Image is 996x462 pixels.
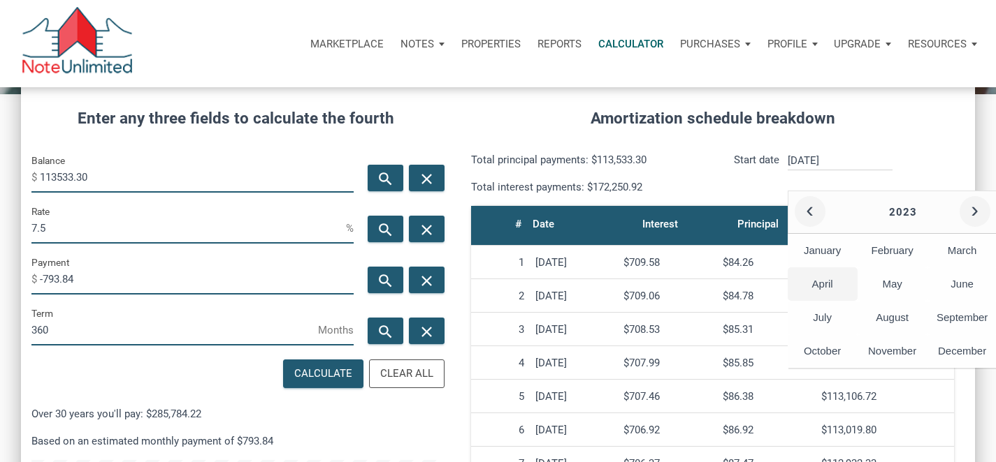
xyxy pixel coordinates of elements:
div: [DATE] [535,357,613,369]
div: Calculate [294,366,352,382]
div: Clear All [380,366,433,382]
i: close [419,221,435,239]
button: search [368,165,403,191]
p: Properties [461,38,521,50]
div: November [858,334,928,368]
div: $84.26 [723,256,811,269]
p: Upgrade [834,38,881,50]
p: Reports [537,38,582,50]
span: $ [31,268,40,290]
button: Purchases [672,23,759,65]
div: 4 [477,357,524,369]
div: $708.53 [623,323,712,336]
button: close [409,267,445,293]
div: Principal [737,214,779,234]
i: search [377,323,394,341]
div: [DATE] [535,424,613,436]
span: % [346,217,354,239]
div: $84.78 [723,290,811,302]
div: August [858,301,928,334]
div: 1 [477,256,524,269]
div: January [788,234,858,267]
i: search [377,272,394,290]
i: close [419,170,435,188]
p: Calculator [598,38,663,50]
button: search [368,267,403,293]
div: Interest [642,214,678,234]
div: [DATE] [535,390,613,403]
i: search [377,221,394,239]
button: close [409,216,445,242]
div: $709.58 [623,256,712,269]
button: Notes [392,23,453,65]
div: 5 [477,390,524,403]
div: $86.38 [723,390,811,403]
p: Notes [400,38,434,50]
p: Profile [767,38,807,50]
div: $709.06 [623,290,712,302]
button: Upgrade [825,23,900,65]
p: Based on an estimated monthly payment of $793.84 [31,433,440,449]
div: $85.85 [723,357,811,369]
button: Profile [759,23,826,65]
p: Purchases [680,38,740,50]
p: Total principal payments: $113,533.30 [471,151,702,168]
div: 6 [477,424,524,436]
img: NoteUnlimited [21,7,133,80]
button: › [960,196,990,227]
button: search [368,216,403,242]
button: Clear All [369,359,445,388]
div: [DATE] [535,256,613,269]
p: Over 30 years you'll pay: $285,784.22 [31,405,440,422]
div: # [515,214,521,234]
i: search [377,170,394,188]
span: Months [318,319,354,341]
div: February [858,234,928,267]
label: Balance [31,152,65,169]
button: Reports [529,23,590,65]
p: Total interest payments: $172,250.92 [471,179,702,195]
input: Rate [31,212,346,244]
h4: Amortization schedule breakdown [461,107,965,131]
a: Properties [453,23,529,65]
div: $706.92 [623,424,712,436]
div: $707.46 [623,390,712,403]
p: Resources [908,38,967,50]
div: $85.31 [723,323,811,336]
a: Calculator [590,23,672,65]
button: Calculate [283,359,363,388]
div: $113,106.72 [821,390,948,403]
span: $ [31,166,40,188]
label: Payment [31,254,69,271]
div: October [788,334,858,368]
button: close [409,318,445,344]
input: Balance [40,161,354,193]
div: July [788,301,858,334]
div: [DATE] [535,323,613,336]
i: close [419,272,435,290]
div: May [858,267,928,301]
div: [DATE] [535,290,613,302]
p: Start date [734,151,779,195]
div: April [788,267,858,301]
button: Resources [900,23,986,65]
div: $86.92 [723,424,811,436]
input: Term [31,314,318,345]
div: 3 [477,323,524,336]
div: $113,019.80 [821,424,948,436]
button: close [409,165,445,191]
div: $707.99 [623,357,712,369]
input: Payment [40,263,354,295]
h4: Enter any three fields to calculate the fourth [31,107,440,131]
p: Marketplace [310,38,384,50]
label: Rate [31,203,50,220]
label: Term [31,305,53,322]
i: close [419,323,435,341]
div: 2 [477,290,524,302]
button: Marketplace [302,23,392,65]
